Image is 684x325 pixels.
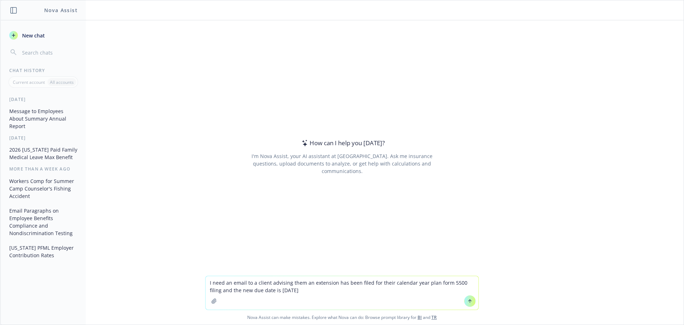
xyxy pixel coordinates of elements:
div: How can I help you [DATE]? [300,138,385,148]
input: Search chats [21,47,77,57]
a: TR [431,314,437,320]
span: New chat [21,32,45,39]
div: [DATE] [1,135,86,141]
button: New chat [6,29,80,42]
div: [DATE] [1,96,86,102]
div: More than a week ago [1,166,86,172]
div: Chat History [1,67,86,73]
button: Message to Employees About Summary Annual Report [6,105,80,132]
a: BI [418,314,422,320]
h1: Nova Assist [44,6,78,14]
textarea: I need an email to a client advising them an extension has been filed for their calendar year pla... [206,276,478,310]
button: [US_STATE] PFML Employer Contribution Rates [6,242,80,261]
p: Current account [13,79,45,85]
button: Workers Comp for Summer Camp Counselor's Fishing Accident [6,175,80,202]
span: Nova Assist can make mistakes. Explore what Nova can do: Browse prompt library for and [3,310,681,325]
div: I'm Nova Assist, your AI assistant at [GEOGRAPHIC_DATA]. Ask me insurance questions, upload docum... [242,152,442,175]
button: Email Paragraphs on Employee Benefits Compliance and Nondiscrimination Testing [6,205,80,239]
p: All accounts [50,79,74,85]
button: 2026 [US_STATE] Paid Family Medical Leave Max Benefit [6,144,80,163]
